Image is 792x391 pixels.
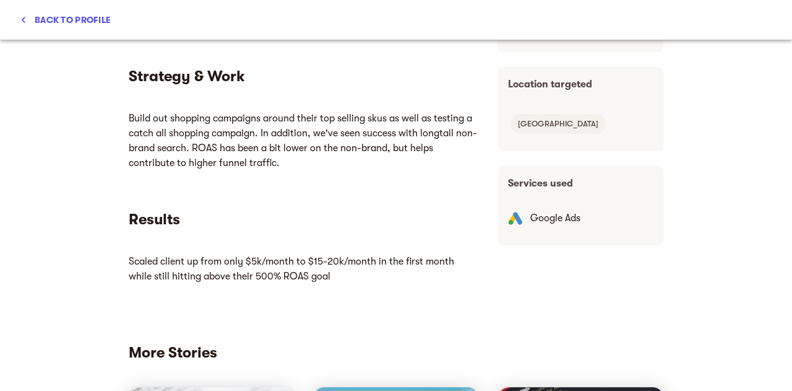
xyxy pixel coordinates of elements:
[129,209,478,229] h5: Results
[508,77,653,92] p: Location targeted
[129,106,478,175] iframe: mayple-rich-text-viewer
[129,343,663,362] h5: More Stories
[510,116,606,131] span: [GEOGRAPHIC_DATA]
[129,249,478,289] iframe: mayple-rich-text-viewer
[530,211,653,226] p: Google Ads
[129,66,478,86] h5: Strategy & Work
[508,176,653,191] p: Services used
[15,9,116,31] button: Back to profile
[20,12,111,27] span: Back to profile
